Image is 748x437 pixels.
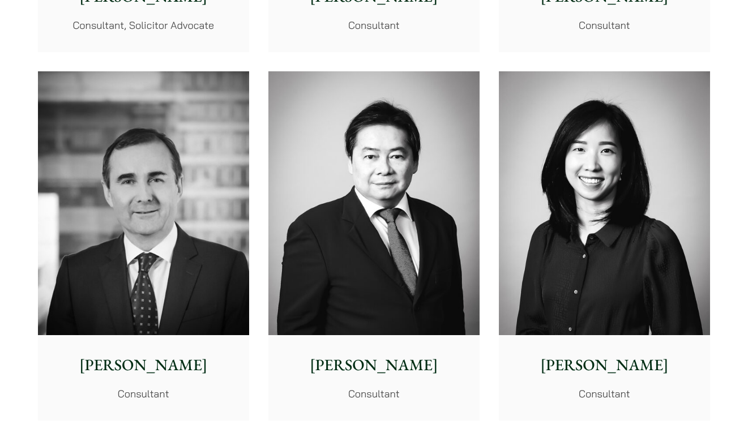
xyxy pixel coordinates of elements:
a: [PERSON_NAME] Consultant [499,71,710,421]
p: Consultant [47,386,240,401]
p: Consultant, Solicitor Advocate [47,18,240,33]
p: [PERSON_NAME] [508,353,701,377]
p: Consultant [508,386,701,401]
a: [PERSON_NAME] Consultant [38,71,249,421]
p: Consultant [277,18,471,33]
a: [PERSON_NAME] Consultant [268,71,480,421]
p: [PERSON_NAME] [47,353,240,377]
p: [PERSON_NAME] [277,353,471,377]
p: Consultant [277,386,471,401]
p: Consultant [508,18,701,33]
